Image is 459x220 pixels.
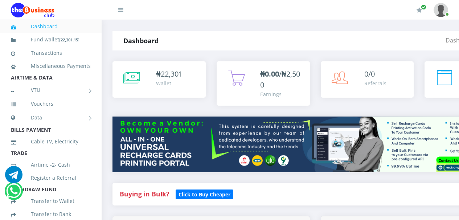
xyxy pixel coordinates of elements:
[217,61,310,106] a: ₦0.00/₦2,500 Earnings
[179,191,230,198] b: Click to Buy Cheaper
[11,45,91,61] a: Transactions
[11,18,91,35] a: Dashboard
[156,69,183,80] div: ₦
[11,133,91,150] a: Cable TV, Electricity
[123,36,159,45] strong: Dashboard
[11,3,54,17] img: Logo
[260,90,303,98] div: Earnings
[260,69,279,79] b: ₦0.00
[434,3,448,17] img: User
[6,188,21,200] a: Chat for support
[364,80,386,87] div: Referrals
[364,69,375,79] span: 0/0
[61,37,78,42] b: 22,301.15
[417,7,422,13] i: Renew/Upgrade Subscription
[421,4,426,10] span: Renew/Upgrade Subscription
[5,171,22,183] a: Chat for support
[321,61,414,98] a: 0/0 Referrals
[11,95,91,112] a: Vouchers
[59,37,79,42] small: [ ]
[11,109,91,127] a: Data
[156,80,183,87] div: Wallet
[11,58,91,74] a: Miscellaneous Payments
[11,193,91,209] a: Transfer to Wallet
[161,69,183,79] span: 22,301
[11,156,91,173] a: Airtime -2- Cash
[176,190,233,198] a: Click to Buy Cheaper
[260,69,300,90] span: /₦2,500
[11,81,91,99] a: VTU
[11,31,91,48] a: Fund wallet[22,301.15]
[112,61,206,98] a: ₦22,301 Wallet
[120,190,169,198] strong: Buying in Bulk?
[11,170,91,186] a: Register a Referral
